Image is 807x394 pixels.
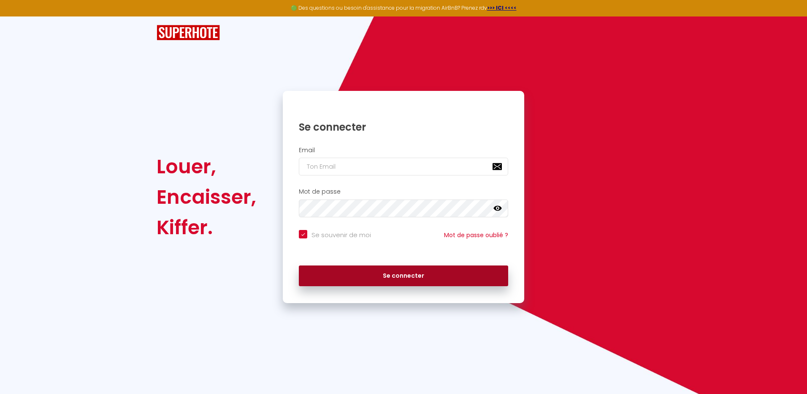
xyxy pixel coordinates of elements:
[157,25,220,41] img: SuperHote logo
[157,182,256,212] div: Encaisser,
[444,231,508,239] a: Mot de passe oublié ?
[299,120,508,134] h1: Se connecter
[487,4,517,11] a: >>> ICI <<<<
[299,158,508,175] input: Ton Email
[299,265,508,287] button: Se connecter
[157,212,256,243] div: Kiffer.
[299,188,508,195] h2: Mot de passe
[299,147,508,154] h2: Email
[157,151,256,182] div: Louer,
